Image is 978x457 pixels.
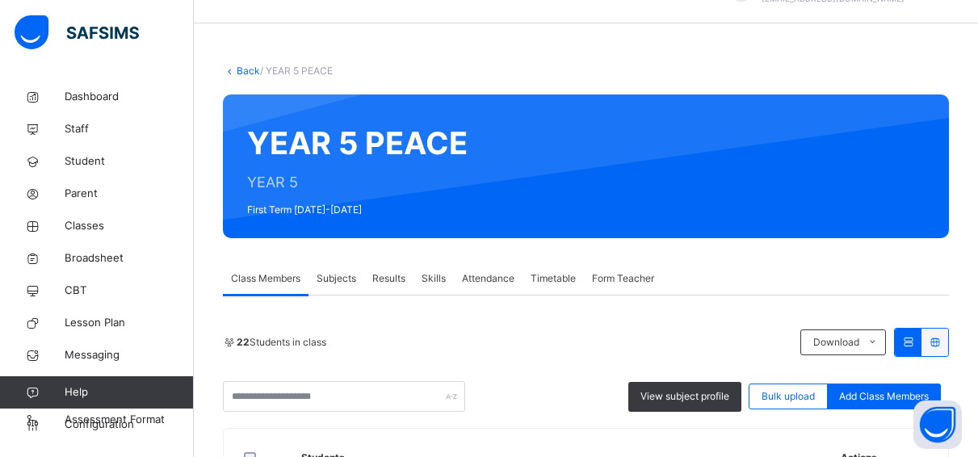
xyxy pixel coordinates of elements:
span: Attendance [462,271,514,286]
span: First Term [DATE]-[DATE] [247,203,468,217]
span: Broadsheet [65,250,194,266]
span: Student [65,153,194,170]
img: safsims [15,15,139,49]
span: Timetable [531,271,576,286]
span: Students in class [237,335,326,350]
span: Messaging [65,347,194,363]
span: Help [65,384,193,400]
span: / YEAR 5 PEACE [260,65,333,77]
span: Configuration [65,417,193,433]
span: Lesson Plan [65,315,194,331]
span: Dashboard [65,89,194,105]
span: Form Teacher [592,271,654,286]
span: Parent [65,186,194,202]
b: 22 [237,336,250,348]
button: Open asap [913,400,962,449]
span: Classes [65,218,194,234]
span: Staff [65,121,194,137]
span: Skills [422,271,446,286]
span: Results [372,271,405,286]
span: Class Members [231,271,300,286]
span: Bulk upload [762,389,815,404]
span: Subjects [317,271,356,286]
a: Back [237,65,260,77]
span: CBT [65,283,194,299]
span: Download [813,335,859,350]
span: Add Class Members [839,389,929,404]
span: View subject profile [640,389,729,404]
